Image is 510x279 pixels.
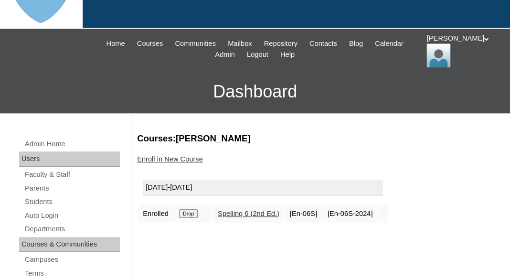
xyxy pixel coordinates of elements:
[375,38,403,49] span: Calendar
[24,196,120,208] a: Students
[264,38,297,49] span: Repository
[218,210,279,217] a: Spelling 6 (2nd Ed.)
[138,204,173,223] td: Enrolled
[344,38,368,49] a: Blog
[305,38,342,49] a: Contacts
[143,180,383,196] div: [DATE]-[DATE]
[5,70,505,113] h3: Dashboard
[349,38,363,49] span: Blog
[24,169,120,181] a: Faculty & Staff
[24,182,120,194] a: Parents
[175,38,216,49] span: Communities
[24,210,120,222] a: Auto Login
[426,33,500,67] div: [PERSON_NAME]
[24,254,120,266] a: Campuses
[276,49,299,60] a: Help
[132,38,168,49] a: Courses
[137,155,203,163] a: Enroll in New Course
[137,38,163,49] span: Courses
[223,38,257,49] a: Mailbox
[247,49,268,60] span: Logout
[24,138,120,150] a: Admin Home
[210,49,240,60] a: Admin
[106,38,125,49] span: Home
[101,38,129,49] a: Home
[179,209,198,218] input: Drop
[323,204,378,223] td: [En-06S-2024]
[242,49,273,60] a: Logout
[170,38,221,49] a: Communities
[137,132,500,145] h3: Courses:[PERSON_NAME]
[426,43,450,67] img: Thomas Lambert
[370,38,408,49] a: Calendar
[259,38,302,49] a: Repository
[280,49,295,60] span: Help
[24,223,120,235] a: Departments
[215,49,235,60] span: Admin
[19,151,120,167] div: Users
[285,204,322,223] td: [En-06S]
[228,38,252,49] span: Mailbox
[19,237,120,252] div: Courses & Communities
[309,38,337,49] span: Contacts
